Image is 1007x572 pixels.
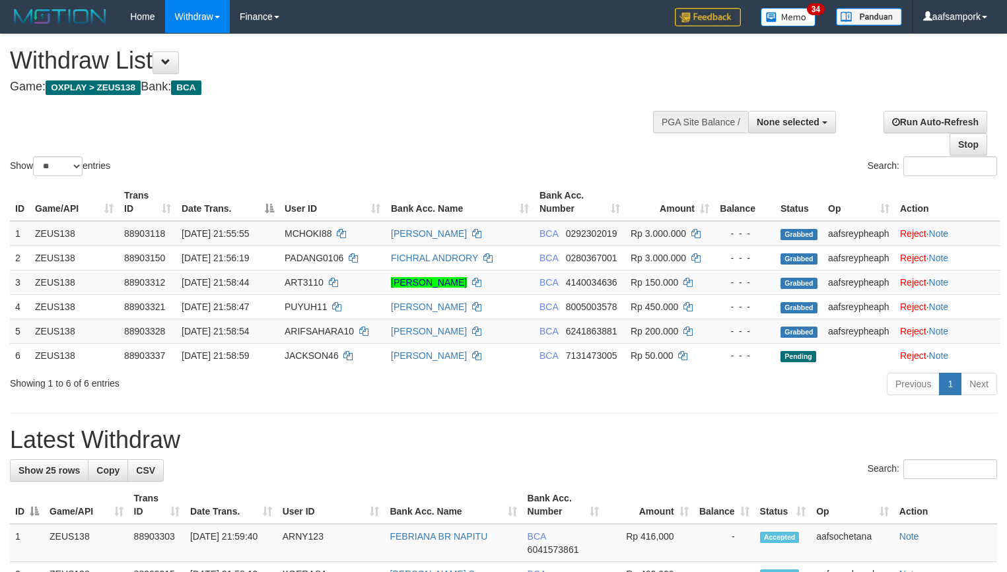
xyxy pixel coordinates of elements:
[539,253,558,263] span: BCA
[929,253,949,263] a: Note
[604,524,693,562] td: Rp 416,000
[775,183,823,221] th: Status
[10,294,30,319] td: 4
[30,270,119,294] td: ZEUS138
[631,228,686,239] span: Rp 3.000.000
[781,302,817,313] span: Grabbed
[30,343,119,367] td: ZEUS138
[534,183,625,221] th: Bank Acc. Number: activate to sort column ascending
[900,302,926,312] a: Reject
[720,251,770,265] div: - - -
[961,373,997,395] a: Next
[136,465,155,476] span: CSV
[807,3,825,15] span: 34
[182,253,249,263] span: [DATE] 21:56:19
[823,183,895,221] th: Op: activate to sort column ascending
[694,486,755,524] th: Balance: activate to sort column ascending
[182,350,249,361] span: [DATE] 21:58:59
[761,8,816,26] img: Button%20Memo.svg
[391,302,467,312] a: [PERSON_NAME]
[895,270,1000,294] td: ·
[720,349,770,362] div: - - -
[10,156,110,176] label: Show entries
[285,277,324,288] span: ART3110
[10,80,658,94] h4: Game: Bank:
[929,350,949,361] a: Note
[10,486,44,524] th: ID: activate to sort column descending
[119,183,176,221] th: Trans ID: activate to sort column ascending
[391,326,467,336] a: [PERSON_NAME]
[10,221,30,246] td: 1
[44,486,129,524] th: Game/API: activate to sort column ascending
[171,80,201,95] span: BCA
[176,183,279,221] th: Date Trans.: activate to sort column descending
[631,350,674,361] span: Rp 50.000
[33,156,83,176] select: Showentries
[566,302,617,312] span: Copy 8005003578 to clipboard
[391,253,478,263] a: FICHRAL ANDRORY
[939,373,961,395] a: 1
[46,80,141,95] span: OXPLAY > ZEUS138
[720,227,770,240] div: - - -
[10,524,44,562] td: 1
[182,302,249,312] span: [DATE] 21:58:47
[929,228,949,239] a: Note
[182,326,249,336] span: [DATE] 21:58:54
[10,48,658,74] h1: Withdraw List
[900,228,926,239] a: Reject
[823,319,895,343] td: aafsreypheaph
[391,228,467,239] a: [PERSON_NAME]
[285,350,339,361] span: JACKSON46
[182,228,249,239] span: [DATE] 21:55:55
[10,270,30,294] td: 3
[823,245,895,270] td: aafsreypheaph
[903,459,997,479] input: Search:
[781,278,817,289] span: Grabbed
[10,245,30,270] td: 2
[18,465,80,476] span: Show 25 rows
[10,319,30,343] td: 5
[653,111,748,133] div: PGA Site Balance /
[10,427,997,453] h1: Latest Withdraw
[929,277,949,288] a: Note
[631,326,678,336] span: Rp 200.000
[391,350,467,361] a: [PERSON_NAME]
[539,302,558,312] span: BCA
[127,459,164,482] a: CSV
[10,343,30,367] td: 6
[88,459,128,482] a: Copy
[129,486,185,524] th: Trans ID: activate to sort column ascending
[277,524,385,562] td: ARNY123
[899,531,919,542] a: Note
[929,326,949,336] a: Note
[757,117,819,127] span: None selected
[566,228,617,239] span: Copy 0292302019 to clipboard
[900,277,926,288] a: Reject
[823,294,895,319] td: aafsreypheaph
[124,302,165,312] span: 88903321
[894,486,997,524] th: Action
[390,531,487,542] a: FEBRIANA BR NAPITU
[884,111,987,133] a: Run Auto-Refresh
[539,350,558,361] span: BCA
[185,486,277,524] th: Date Trans.: activate to sort column ascending
[285,302,328,312] span: PUYUH11
[868,156,997,176] label: Search:
[604,486,693,524] th: Amount: activate to sort column ascending
[129,524,185,562] td: 88903303
[96,465,120,476] span: Copy
[285,253,343,263] span: PADANG0106
[836,8,902,26] img: panduan.png
[895,294,1000,319] td: ·
[781,253,817,265] span: Grabbed
[895,319,1000,343] td: ·
[279,183,386,221] th: User ID: activate to sort column ascending
[391,277,467,288] a: [PERSON_NAME]
[285,326,354,336] span: ARIFSAHARA10
[748,111,836,133] button: None selected
[895,183,1000,221] th: Action
[277,486,385,524] th: User ID: activate to sort column ascending
[895,245,1000,270] td: ·
[903,156,997,176] input: Search:
[44,524,129,562] td: ZEUS138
